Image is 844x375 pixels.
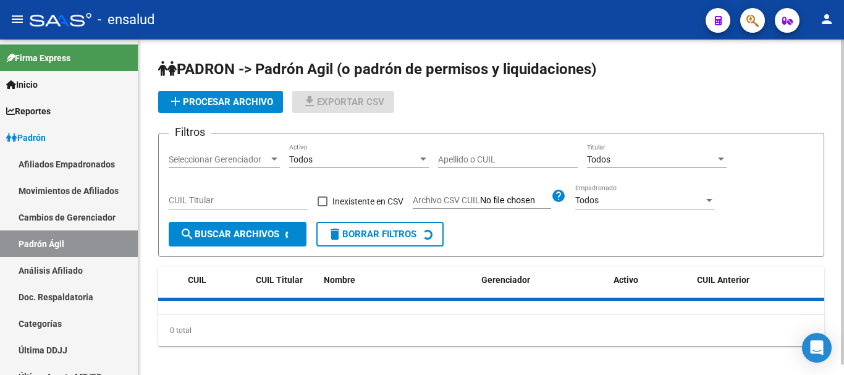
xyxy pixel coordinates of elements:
button: Exportar CSV [292,91,394,113]
datatable-header-cell: CUIL [183,267,251,293]
div: 0 total [158,315,824,346]
span: Gerenciador [481,275,530,285]
span: - ensalud [98,6,154,33]
datatable-header-cell: Activo [609,267,692,293]
div: Open Intercom Messenger [802,333,832,363]
span: Seleccionar Gerenciador [169,154,269,165]
mat-icon: delete [327,227,342,242]
span: Exportar CSV [302,96,384,107]
span: Inexistente en CSV [332,194,403,209]
span: Reportes [6,104,51,118]
h3: Filtros [169,124,211,141]
span: Nombre [324,275,355,285]
span: Borrar Filtros [327,229,416,240]
button: Borrar Filtros [316,222,444,246]
mat-icon: menu [10,12,25,27]
span: Archivo CSV CUIL [413,195,480,205]
span: Activo [614,275,638,285]
span: Todos [289,154,313,164]
span: Todos [587,154,610,164]
datatable-header-cell: Nombre [319,267,476,293]
span: CUIL Anterior [697,275,749,285]
datatable-header-cell: Gerenciador [476,267,609,293]
span: Procesar archivo [168,96,273,107]
span: Inicio [6,78,38,91]
button: Buscar Archivos [169,222,306,246]
mat-icon: help [551,188,566,203]
mat-icon: add [168,94,183,109]
span: Buscar Archivos [180,229,279,240]
span: Padrón [6,131,46,145]
span: PADRON -> Padrón Agil (o padrón de permisos y liquidaciones) [158,61,596,78]
button: Procesar archivo [158,91,283,113]
span: Firma Express [6,51,70,65]
datatable-header-cell: CUIL Titular [251,267,319,293]
mat-icon: search [180,227,195,242]
input: Archivo CSV CUIL [480,195,551,206]
span: CUIL Titular [256,275,303,285]
span: CUIL [188,275,206,285]
mat-icon: person [819,12,834,27]
datatable-header-cell: CUIL Anterior [692,267,825,293]
span: Todos [575,195,599,205]
mat-icon: file_download [302,94,317,109]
